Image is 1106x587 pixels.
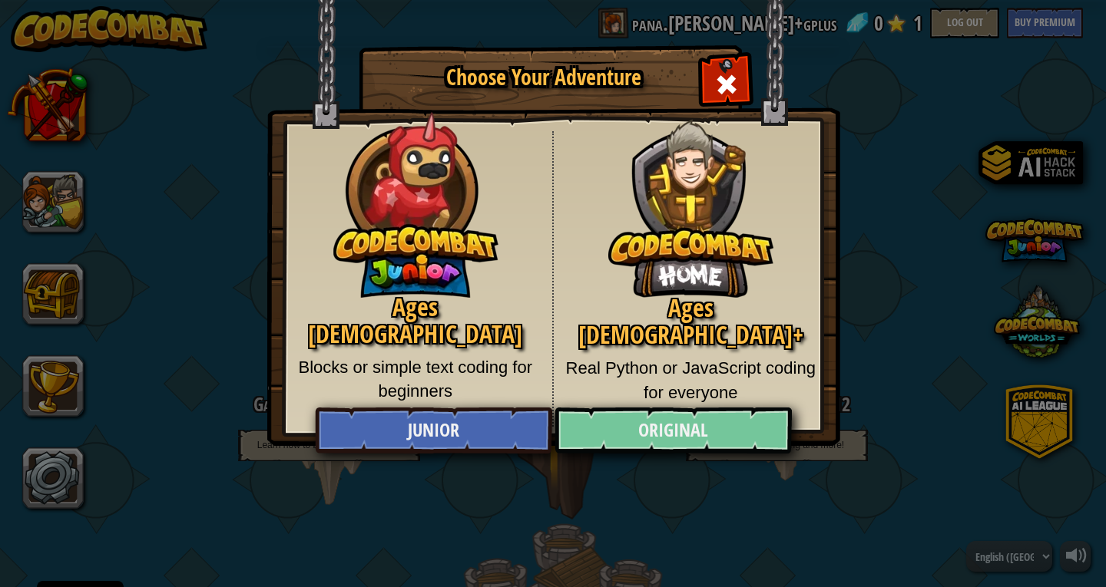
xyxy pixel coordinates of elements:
[333,102,498,298] img: CodeCombat Junior hero character
[555,407,791,453] a: Original
[386,66,701,90] h1: Choose Your Adventure
[315,407,551,453] a: Junior
[290,294,541,348] h2: Ages [DEMOGRAPHIC_DATA]
[290,355,541,404] p: Blocks or simple text coding for beginners
[608,96,773,298] img: CodeCombat Original hero character
[565,295,817,348] h2: Ages [DEMOGRAPHIC_DATA]+
[702,58,750,107] div: Close modal
[565,356,817,404] p: Real Python or JavaScript coding for everyone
